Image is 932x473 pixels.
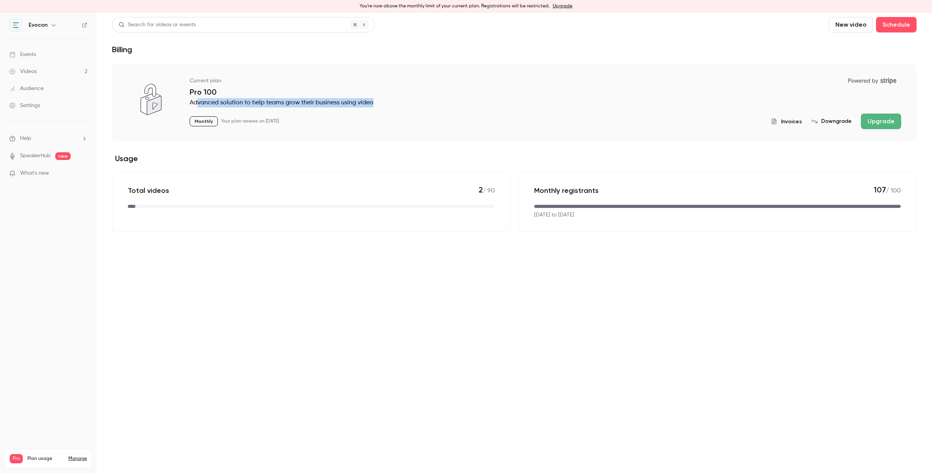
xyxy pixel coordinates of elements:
[479,185,495,196] p: / 90
[128,186,169,195] p: Total videos
[190,87,901,97] p: Pro 100
[112,45,132,54] h1: Billing
[20,134,31,143] span: Help
[112,154,917,163] h2: Usage
[112,63,917,232] section: billing
[771,117,802,126] button: Invoices
[78,170,87,177] iframe: Noticeable Trigger
[861,114,901,129] button: Upgrade
[27,456,64,462] span: Plan usage
[479,185,483,194] span: 2
[10,19,22,31] img: Evocon
[874,185,886,194] span: 107
[534,211,574,219] p: [DATE] to [DATE]
[9,102,40,109] div: Settings
[20,152,51,160] a: SpeakerHub
[874,185,901,196] p: / 100
[811,117,852,125] button: Downgrade
[29,21,48,29] h6: Evocon
[20,169,49,177] span: What's new
[9,68,37,75] div: Videos
[190,77,221,85] p: Current plan
[534,186,599,195] p: Monthly registrants
[119,21,196,29] div: Search for videos or events
[781,117,802,126] span: Invoices
[55,152,71,160] span: new
[553,3,572,9] a: Upgrade
[9,134,87,143] li: help-dropdown-opener
[190,116,218,126] p: Monthly
[68,456,87,462] a: Manage
[190,98,901,107] p: Advanced solution to help teams grow their business using video
[829,17,873,32] button: New video
[221,118,279,124] p: Your plan renews on [DATE]
[876,17,917,32] button: Schedule
[10,454,23,463] span: Pro
[9,85,44,92] div: Audience
[9,51,36,58] div: Events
